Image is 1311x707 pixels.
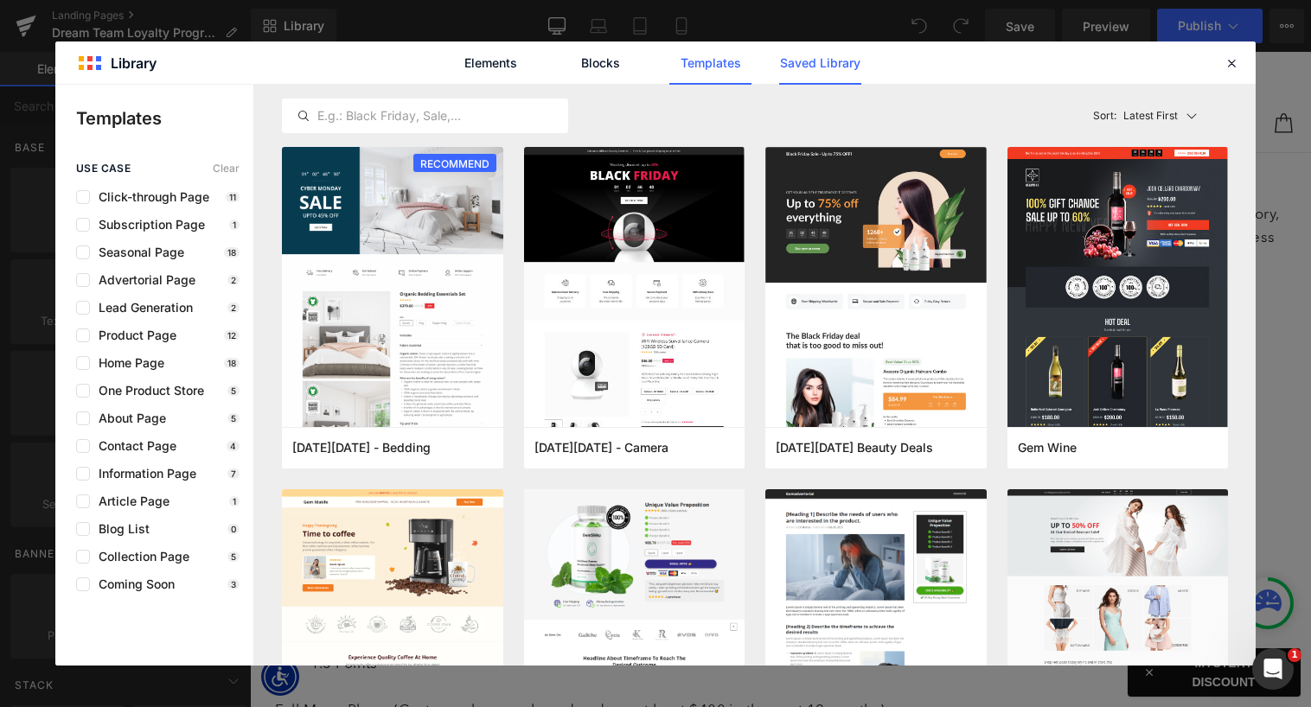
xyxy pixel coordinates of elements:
[444,52,523,92] a: Self-Care
[1093,110,1116,122] span: Sort:
[76,105,253,131] p: Templates
[25,485,281,502] strong: Defining Phases & Tier Multipliers -
[712,52,881,92] a: BETWEENtheSHEEX
[523,52,581,92] a: Outlet
[226,192,240,202] p: 11
[227,413,240,424] p: 5
[779,41,861,85] a: Saved Library
[227,303,240,313] p: 2
[1018,440,1077,455] span: Gem Wine
[413,154,496,174] span: RECOMMEND
[283,105,567,126] input: E.g.: Black Friday, Sale,...
[486,3,513,41] div: X
[90,273,195,287] span: Advertorial Page
[158,52,246,92] a: Bedding
[349,52,444,92] a: Best Sellers
[90,494,169,508] span: Article Page
[227,579,240,589] p: 3
[227,551,240,562] p: 5
[25,271,221,289] strong: How do I make an account?
[90,550,189,564] span: Collection Page
[534,440,668,455] span: Black Friday - Camera
[90,577,175,591] span: Coming Soon
[224,247,240,258] p: 18
[90,467,196,481] span: Information Page
[227,275,240,285] p: 2
[227,385,240,396] p: 5
[25,130,337,147] strong: What is the Dream Team Rewards Program?
[76,162,131,175] span: use case
[90,384,204,398] span: One Product Store
[1086,99,1229,133] button: Latest FirstSort:Latest First
[25,366,298,384] strong: Important Dream Team Rewards Rules
[90,245,184,259] span: Seasonal Page
[776,440,933,455] span: Black Friday Beauty Deals
[521,297,683,312] a: [URL][DOMAIN_NAME]
[90,439,176,453] span: Contact Page
[90,218,205,232] span: Subscription Page
[1252,648,1294,690] iframe: Intercom live chat
[246,52,349,92] a: Sleepwear
[224,330,240,341] p: 12
[581,52,713,92] a: TV & Radio Offer
[90,356,164,370] span: Home Page
[560,41,642,85] a: Blocks
[227,468,240,479] p: 7
[1123,108,1178,124] p: Latest First
[229,496,240,506] p: 1
[229,220,240,230] p: 1
[878,596,1051,645] button: Mystery Discount
[158,52,882,92] ul: Primary
[203,9,257,28] b: 30OFF
[213,162,240,175] span: Clear
[450,41,532,85] a: Elements
[227,524,240,534] p: 0
[292,440,431,455] span: Cyber Monday - Bedding
[90,328,176,342] span: Product Page
[224,358,240,368] p: 18
[11,606,49,644] div: Accessibility Menu
[289,6,403,37] div: Shop Now →
[90,301,193,315] span: Lead Generation
[90,411,166,425] span: About Page
[495,3,503,20] font: X
[90,522,150,536] span: Blog List
[669,41,751,85] a: Templates
[227,441,240,451] p: 4
[1288,648,1301,662] span: 1
[90,190,209,204] span: Click-through Page
[25,127,1037,388] p: Our Dream Team Rewards program is an enhancement to your current SHEEX account. Besides being abl...
[306,6,387,22] span: Shop Now →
